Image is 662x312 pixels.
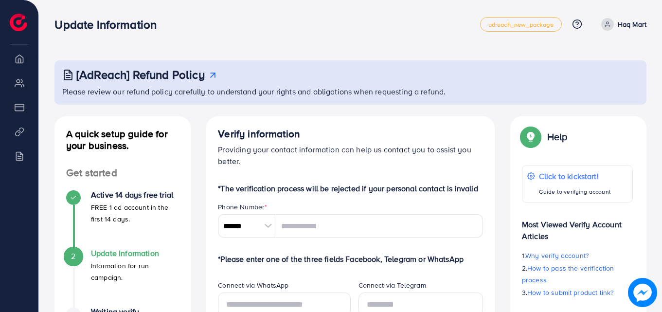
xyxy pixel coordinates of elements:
li: Active 14 days free trial [54,190,191,249]
p: Click to kickstart! [539,170,611,182]
p: Please review our refund policy carefully to understand your rights and obligations when requesti... [62,86,641,97]
img: logo [10,14,27,31]
label: Connect via WhatsApp [218,280,288,290]
span: 2 [71,251,75,262]
h4: Verify information [218,128,483,140]
p: Haq Mart [618,18,646,30]
p: Most Viewed Verify Account Articles [522,211,633,242]
span: Why verify account? [525,251,589,260]
label: Connect via Telegram [358,280,426,290]
p: *Please enter one of the three fields Facebook, Telegram or WhatsApp [218,253,483,265]
p: 2. [522,262,633,286]
p: Help [547,131,568,143]
span: How to pass the verification process [522,263,614,285]
a: Haq Mart [597,18,646,31]
h3: Update Information [54,18,164,32]
img: image [629,279,656,306]
label: Phone Number [218,202,267,212]
p: Information for run campaign. [91,260,179,283]
span: adreach_new_package [488,21,554,28]
p: 1. [522,250,633,261]
h3: [AdReach] Refund Policy [76,68,205,82]
img: Popup guide [522,128,539,146]
p: 3. [522,287,633,298]
h4: Update Information [91,249,179,258]
p: Providing your contact information can help us contact you to assist you better. [218,144,483,167]
p: FREE 1 ad account in the first 14 days. [91,202,179,225]
p: *The verification process will be rejected if your personal contact is invalid [218,183,483,194]
li: Update Information [54,249,191,307]
h4: Active 14 days free trial [91,190,179,200]
a: adreach_new_package [480,17,562,32]
p: Guide to verifying account [539,186,611,198]
span: How to submit product link? [527,288,613,297]
h4: A quick setup guide for your business. [54,128,191,151]
h4: Get started [54,167,191,179]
